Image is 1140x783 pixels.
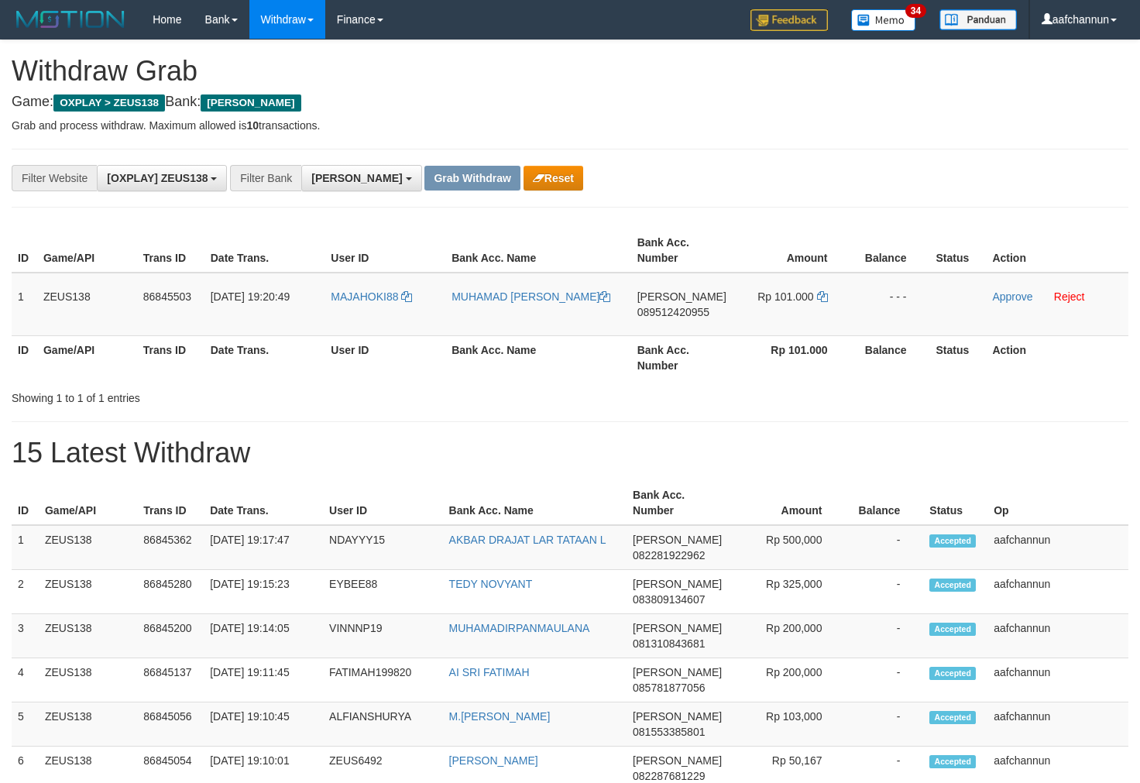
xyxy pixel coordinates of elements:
[39,658,137,702] td: ZEUS138
[929,755,976,768] span: Accepted
[107,172,208,184] span: [OXPLAY] ZEUS138
[939,9,1017,30] img: panduan.png
[728,702,845,747] td: Rp 103,000
[449,666,530,678] a: AI SRI FATIMAH
[137,525,204,570] td: 86845362
[637,290,726,303] span: [PERSON_NAME]
[905,4,926,18] span: 34
[987,702,1128,747] td: aafchannun
[445,228,631,273] th: Bank Acc. Name
[851,273,930,336] td: - - -
[929,623,976,636] span: Accepted
[324,228,445,273] th: User ID
[728,570,845,614] td: Rp 325,000
[633,666,722,678] span: [PERSON_NAME]
[204,228,325,273] th: Date Trans.
[12,438,1128,469] h1: 15 Latest Withdraw
[323,525,443,570] td: NDAYYY15
[204,658,323,702] td: [DATE] 19:11:45
[12,118,1128,133] p: Grab and process withdraw. Maximum allowed is transactions.
[12,570,39,614] td: 2
[992,290,1032,303] a: Approve
[211,290,290,303] span: [DATE] 19:20:49
[633,682,705,694] span: Copy 085781877056 to clipboard
[39,525,137,570] td: ZEUS138
[1054,290,1085,303] a: Reject
[12,658,39,702] td: 4
[37,335,137,379] th: Game/API
[39,614,137,658] td: ZEUS138
[12,614,39,658] td: 3
[633,622,722,634] span: [PERSON_NAME]
[143,290,191,303] span: 86845503
[204,702,323,747] td: [DATE] 19:10:45
[845,658,923,702] td: -
[750,9,828,31] img: Feedback.jpg
[324,335,445,379] th: User ID
[445,335,631,379] th: Bank Acc. Name
[637,306,709,318] span: Copy 089512420955 to clipboard
[987,658,1128,702] td: aafchannun
[204,481,323,525] th: Date Trans.
[851,228,930,273] th: Balance
[631,335,733,379] th: Bank Acc. Number
[633,578,722,590] span: [PERSON_NAME]
[845,481,923,525] th: Balance
[449,754,538,767] a: [PERSON_NAME]
[733,335,851,379] th: Rp 101.000
[627,481,728,525] th: Bank Acc. Number
[12,56,1128,87] h1: Withdraw Grab
[331,290,398,303] span: MAJAHOKI88
[323,658,443,702] td: FATIMAH199820
[204,570,323,614] td: [DATE] 19:15:23
[633,726,705,738] span: Copy 081553385801 to clipboard
[633,534,722,546] span: [PERSON_NAME]
[12,94,1128,110] h4: Game: Bank:
[323,702,443,747] td: ALFIANSHURYA
[757,290,813,303] span: Rp 101.000
[728,614,845,658] td: Rp 200,000
[12,273,37,336] td: 1
[633,549,705,561] span: Copy 082281922962 to clipboard
[986,228,1128,273] th: Action
[929,228,986,273] th: Status
[728,525,845,570] td: Rp 500,000
[987,614,1128,658] td: aafchannun
[728,481,845,525] th: Amount
[12,384,463,406] div: Showing 1 to 1 of 1 entries
[137,570,204,614] td: 86845280
[323,614,443,658] td: VINNNP19
[12,228,37,273] th: ID
[845,525,923,570] td: -
[728,658,845,702] td: Rp 200,000
[246,119,259,132] strong: 10
[12,481,39,525] th: ID
[204,525,323,570] td: [DATE] 19:17:47
[633,754,722,767] span: [PERSON_NAME]
[443,481,627,525] th: Bank Acc. Name
[12,165,97,191] div: Filter Website
[301,165,421,191] button: [PERSON_NAME]
[137,335,204,379] th: Trans ID
[449,534,606,546] a: AKBAR DRAJAT LAR TATAAN L
[845,702,923,747] td: -
[986,335,1128,379] th: Action
[733,228,851,273] th: Amount
[323,481,443,525] th: User ID
[631,228,733,273] th: Bank Acc. Number
[845,614,923,658] td: -
[929,667,976,680] span: Accepted
[39,481,137,525] th: Game/API
[37,228,137,273] th: Game/API
[137,614,204,658] td: 86845200
[424,166,520,191] button: Grab Withdraw
[201,94,300,112] span: [PERSON_NAME]
[987,481,1128,525] th: Op
[452,290,610,303] a: MUHAMAD [PERSON_NAME]
[929,711,976,724] span: Accepted
[929,534,976,548] span: Accepted
[633,593,705,606] span: Copy 083809134607 to clipboard
[204,335,325,379] th: Date Trans.
[845,570,923,614] td: -
[204,614,323,658] td: [DATE] 19:14:05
